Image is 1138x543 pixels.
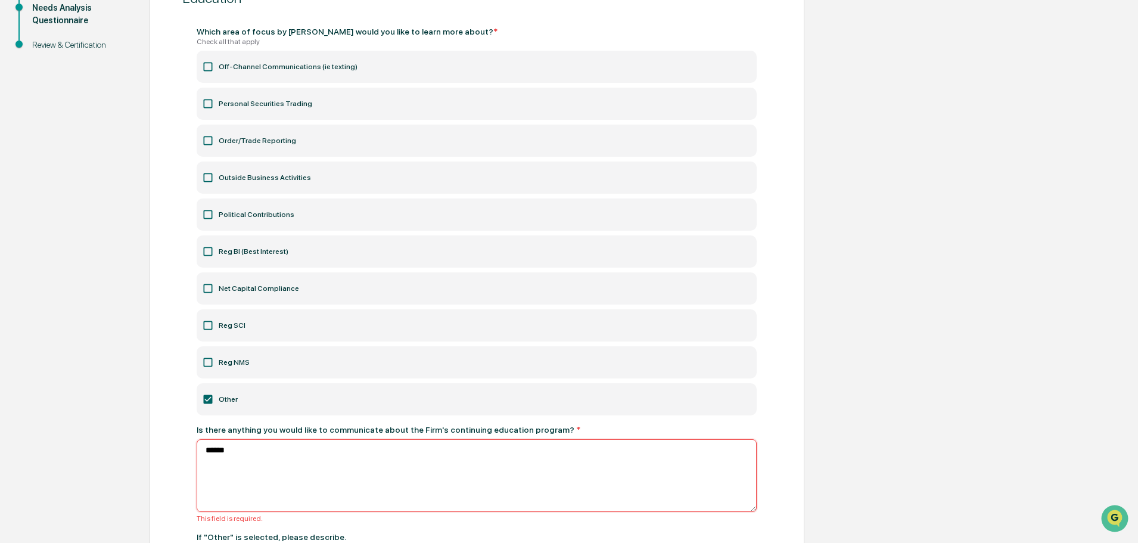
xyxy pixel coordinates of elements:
[24,150,77,162] span: Preclearance
[7,168,80,190] a: 🔎Data Lookup
[119,202,144,211] span: Pylon
[12,151,21,161] div: 🖐️
[86,151,96,161] div: 🗄️
[98,150,148,162] span: Attestations
[12,91,33,113] img: 1746055101610-c473b297-6a78-478c-a979-82029cc54cd1
[41,103,151,113] div: We're available if you need us!
[203,95,217,109] button: Start new chat
[197,309,757,342] label: Reg SCI
[197,88,757,120] label: Personal Securities Trading
[197,383,757,415] label: Other
[197,272,757,305] label: Net Capital Compliance
[197,198,757,231] label: Political Contributions
[197,532,757,542] div: If "Other" is selected, please describe.
[197,235,757,268] label: Reg BI (Best Interest)
[197,38,757,46] div: Check all that apply
[197,162,757,194] label: Outside Business Activities
[197,125,757,157] label: Order/Trade Reporting
[24,173,75,185] span: Data Lookup
[197,514,757,523] div: This field is required.
[197,51,757,83] label: Off-Channel Communications (ie texting)
[197,27,757,36] div: Which area of focus by [PERSON_NAME] would you like to learn more about?
[41,91,195,103] div: Start new chat
[84,201,144,211] a: Powered byPylon
[197,346,757,378] label: Reg NMS
[1100,504,1132,536] iframe: Open customer support
[32,39,130,51] div: Review & Certification
[7,145,82,167] a: 🖐️Preclearance
[32,2,130,27] div: Needs Analysis Questionnaire
[12,174,21,184] div: 🔎
[82,145,153,167] a: 🗄️Attestations
[12,25,217,44] p: How can we help?
[197,425,757,435] div: Is there anything you would like to communicate about the Firm's continuing education program?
